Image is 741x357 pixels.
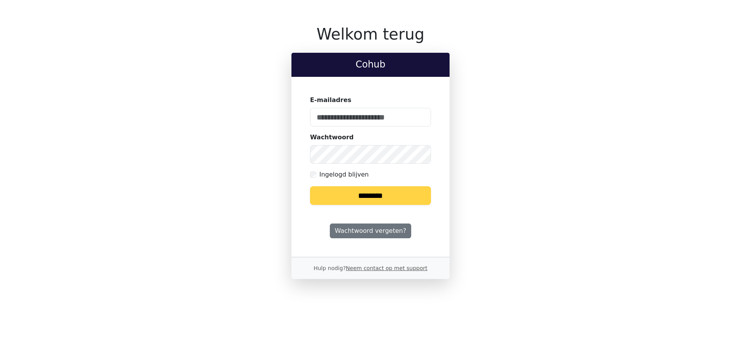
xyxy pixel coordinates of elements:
h2: Cohub [298,59,443,70]
a: Wachtwoord vergeten? [330,224,411,238]
label: E-mailadres [310,95,352,105]
h1: Welkom terug [291,25,450,43]
label: Ingelogd blijven [319,170,369,179]
label: Wachtwoord [310,133,354,142]
a: Neem contact op met support [346,265,427,271]
small: Hulp nodig? [314,265,427,271]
